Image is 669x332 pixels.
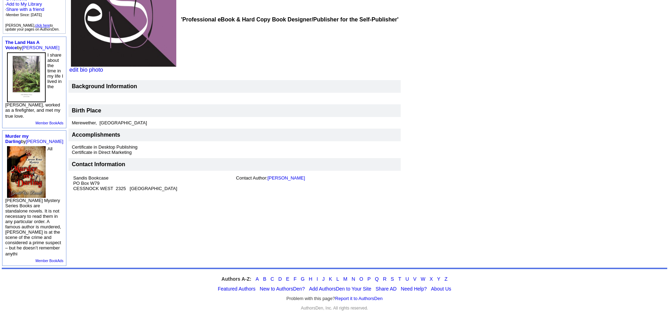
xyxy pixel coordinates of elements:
a: W [421,276,425,282]
a: Member BookAds [35,121,63,125]
a: I [316,276,318,282]
font: Contact Author: [236,175,305,181]
a: Q [375,276,379,282]
a: Add AuthorsDen to Your Site [309,286,371,292]
font: Birth Place [72,108,101,113]
a: Murder my Darling [5,134,28,144]
a: H [309,276,312,282]
a: Member BookAds [35,259,63,263]
a: N [352,276,355,282]
a: click here [35,24,50,27]
a: U [405,276,409,282]
a: Need Help? [401,286,427,292]
a: New to AuthorsDen? [260,286,305,292]
a: C [270,276,274,282]
a: B [263,276,266,282]
img: 75342.jpg [7,146,46,198]
a: G [301,276,304,282]
a: M [343,276,348,282]
font: Member Since: [DATE] [6,13,42,17]
div: AuthorsDen, Inc. All rights reserved. [2,306,667,311]
a: V [413,276,417,282]
a: [PERSON_NAME] [26,139,64,144]
font: by [5,40,59,50]
font: by [5,134,63,144]
a: Featured Authors [218,286,255,292]
a: Z [445,276,448,282]
a: R [383,276,386,282]
a: E [286,276,289,282]
a: O [359,276,363,282]
b: Background Information [72,83,137,89]
b: 'Professional eBook & Hard Copy Book Designer/Publisher for the Self-Publisher' [181,17,398,22]
a: Share AD [375,286,396,292]
a: P [367,276,370,282]
a: S [391,276,394,282]
a: About Us [431,286,451,292]
a: Add to My Library [6,1,42,7]
a: Y [437,276,440,282]
font: Contact Information [72,161,125,167]
font: All [PERSON_NAME] Mystery Series Books are standalone novels. It is not necessary to read them in... [5,146,61,256]
a: Share with a friend [6,7,44,12]
strong: Authors A-Z: [222,276,251,282]
img: 79668.jpeg [7,52,46,102]
font: Sandis Bookcase PO Box W79 CESSNOCK WEST 2325 [GEOGRAPHIC_DATA] [73,175,177,191]
a: K [329,276,332,282]
a: [PERSON_NAME] [268,175,305,181]
a: D [278,276,282,282]
font: Accomplishments [72,132,120,138]
a: J [322,276,324,282]
a: A [256,276,259,282]
a: Report it to AuthorsDen [335,296,382,301]
font: · · · [5,1,44,17]
font: Certificate in Desktop Publishing Certificate in Direct Marketing [72,144,137,155]
a: [PERSON_NAME] [22,45,59,50]
a: X [429,276,433,282]
font: Merewether, [GEOGRAPHIC_DATA] [72,120,147,125]
a: edit bio photo [69,67,103,73]
font: [PERSON_NAME], to update your pages on AuthorsDen. [5,24,60,31]
a: The Land Has A Voice [5,40,39,50]
font: Problem with this page? [287,296,383,301]
a: T [398,276,401,282]
a: F [294,276,297,282]
a: L [336,276,339,282]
